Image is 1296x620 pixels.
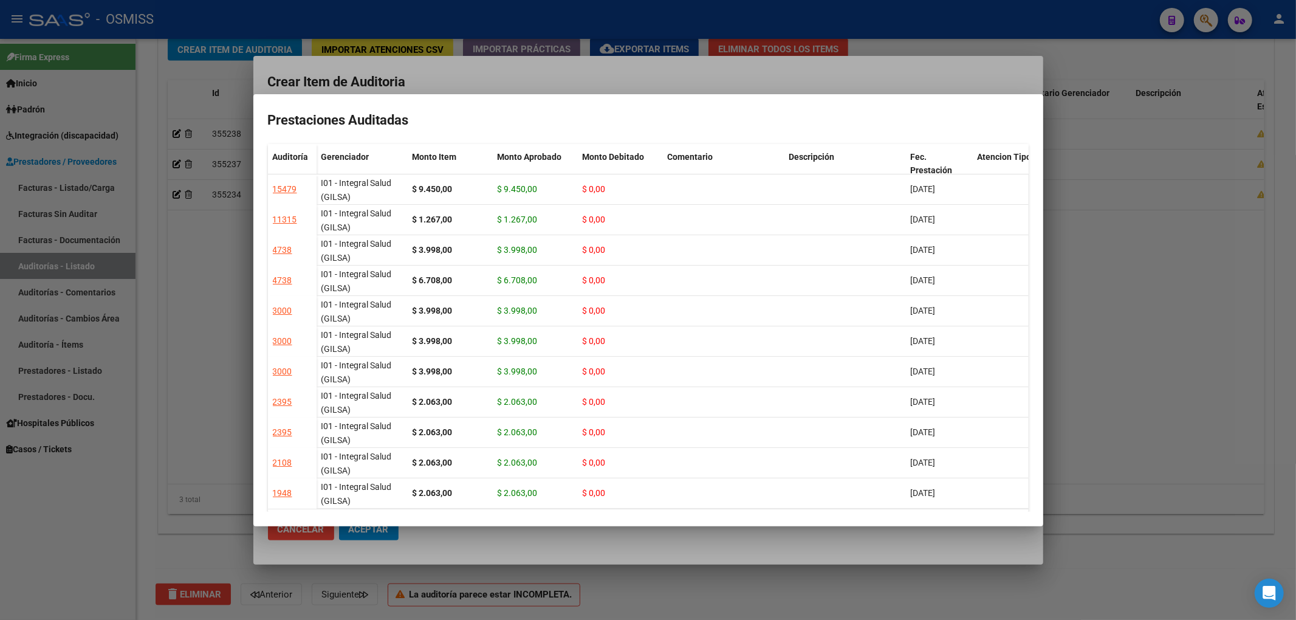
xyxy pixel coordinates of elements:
[498,306,538,315] span: $ 3.998,00
[1255,579,1284,608] div: Open Intercom Messenger
[493,144,578,195] datatable-header-cell: Monto Aprobado
[498,488,538,498] span: $ 2.063,00
[911,427,936,437] span: [DATE]
[413,306,453,315] strong: $ 3.998,00
[273,243,292,257] div: 4738
[321,300,392,323] span: I01 - Integral Salud (GILSA)
[498,215,538,224] span: $ 1.267,00
[321,330,392,354] span: I01 - Integral Salud (GILSA)
[413,275,453,285] strong: $ 6.708,00
[498,427,538,437] span: $ 2.063,00
[273,425,292,439] div: 2395
[413,336,453,346] strong: $ 3.998,00
[583,215,606,224] span: $ 0,00
[911,306,936,315] span: [DATE]
[321,178,392,202] span: I01 - Integral Salud (GILSA)
[911,336,936,346] span: [DATE]
[911,184,936,194] span: [DATE]
[408,144,493,195] datatable-header-cell: Monto Item
[668,152,713,162] span: Comentario
[413,215,453,224] strong: $ 1.267,00
[413,488,453,498] strong: $ 2.063,00
[789,152,835,162] span: Descripción
[273,456,292,470] div: 2108
[784,144,906,195] datatable-header-cell: Descripción
[498,397,538,407] span: $ 2.063,00
[498,458,538,467] span: $ 2.063,00
[268,144,317,195] datatable-header-cell: Auditoría
[413,458,453,467] strong: $ 2.063,00
[911,215,936,224] span: [DATE]
[911,488,936,498] span: [DATE]
[583,336,606,346] span: $ 0,00
[268,109,1029,132] h2: Prestaciones Auditadas
[321,208,392,232] span: I01 - Integral Salud (GILSA)
[583,458,606,467] span: $ 0,00
[317,144,408,195] datatable-header-cell: Gerenciador
[273,152,309,162] span: Auditoría
[498,275,538,285] span: $ 6.708,00
[498,245,538,255] span: $ 3.998,00
[911,275,936,285] span: [DATE]
[911,367,936,376] span: [DATE]
[321,482,392,506] span: I01 - Integral Salud (GILSA)
[413,245,453,255] strong: $ 3.998,00
[498,184,538,194] span: $ 9.450,00
[906,144,973,195] datatable-header-cell: Fec. Prestación
[583,427,606,437] span: $ 0,00
[273,395,292,409] div: 2395
[321,452,392,475] span: I01 - Integral Salud (GILSA)
[273,365,292,379] div: 3000
[273,486,292,500] div: 1948
[583,152,645,162] span: Monto Debitado
[413,367,453,376] strong: $ 3.998,00
[321,421,392,445] span: I01 - Integral Salud (GILSA)
[321,239,392,263] span: I01 - Integral Salud (GILSA)
[321,269,392,293] span: I01 - Integral Salud (GILSA)
[498,336,538,346] span: $ 3.998,00
[413,184,453,194] strong: $ 9.450,00
[321,152,369,162] span: Gerenciador
[583,184,606,194] span: $ 0,00
[583,306,606,315] span: $ 0,00
[578,144,663,195] datatable-header-cell: Monto Debitado
[583,488,606,498] span: $ 0,00
[413,427,453,437] strong: $ 2.063,00
[583,245,606,255] span: $ 0,00
[273,334,292,348] div: 3000
[273,274,292,288] div: 4738
[321,391,392,415] span: I01 - Integral Salud (GILSA)
[498,152,562,162] span: Monto Aprobado
[911,458,936,467] span: [DATE]
[911,245,936,255] span: [DATE]
[273,213,297,227] div: 11315
[583,367,606,376] span: $ 0,00
[978,152,1032,162] span: Atencion Tipo
[413,152,457,162] span: Monto Item
[583,397,606,407] span: $ 0,00
[663,144,784,195] datatable-header-cell: Comentario
[273,304,292,318] div: 3000
[498,367,538,376] span: $ 3.998,00
[413,397,453,407] strong: $ 2.063,00
[273,182,297,196] div: 15479
[911,397,936,407] span: [DATE]
[321,360,392,384] span: I01 - Integral Salud (GILSA)
[911,152,953,176] span: Fec. Prestación
[268,509,1029,540] div: 11 total
[583,275,606,285] span: $ 0,00
[973,144,1040,195] datatable-header-cell: Atencion Tipo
